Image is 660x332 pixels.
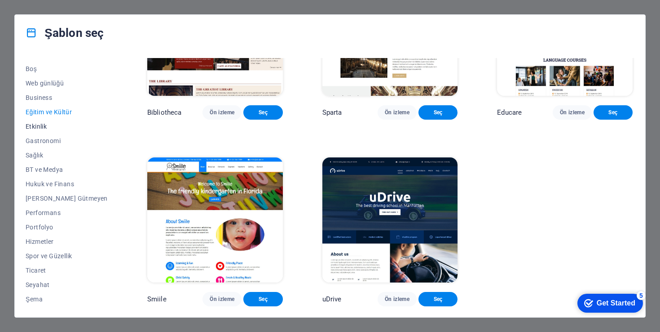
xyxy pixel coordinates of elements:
span: Seç [426,109,450,116]
img: uDrive [322,157,458,283]
span: Şema [26,296,108,303]
button: Hizmetler [26,234,108,249]
button: Seç [418,292,458,306]
span: Ticaret [26,267,108,274]
button: Portfolyo [26,220,108,234]
button: Boş [26,62,108,76]
span: Performans [26,209,108,216]
button: Business [26,90,108,105]
span: Business [26,94,108,101]
p: Bibliotheca [147,108,182,117]
span: BT ve Medya [26,166,108,173]
p: Educare [497,108,522,117]
span: Ön izleme [210,296,234,303]
span: Sağlık [26,152,108,159]
button: Seç [243,105,282,120]
button: [PERSON_NAME] Gütmeyen [26,191,108,206]
p: Sparta [322,108,342,117]
span: Spor ve Güzellik [26,252,108,260]
button: Ön izleme [202,105,242,120]
p: Smiile [147,295,167,304]
img: Smiile [147,157,283,283]
button: Ön izleme [202,292,242,306]
button: Şema [26,292,108,306]
div: Get Started [26,10,65,18]
span: [PERSON_NAME] Gütmeyen [26,195,108,202]
button: Sağlık [26,148,108,162]
button: Gastronomi [26,134,108,148]
span: Seç [251,109,275,116]
button: Ön izleme [378,292,417,306]
span: Seyahat [26,281,108,288]
span: Hizmetler [26,238,108,245]
button: BT ve Medya [26,162,108,177]
p: uDrive [322,295,342,304]
button: Ön izleme [378,105,417,120]
span: Ön izleme [210,109,234,116]
button: Etkinlik [26,119,108,134]
span: Ön izleme [385,109,409,116]
span: Hukuk ve Finans [26,180,108,188]
h4: Şablon seç [26,26,104,40]
span: Web günlüğü [26,80,108,87]
button: Ön izleme [553,105,592,120]
button: Web günlüğü [26,76,108,90]
button: Seç [594,105,633,120]
button: Ticaret [26,263,108,278]
span: Boş [26,65,108,72]
button: Seç [418,105,458,120]
span: Ön izleme [560,109,585,116]
span: Ön izleme [385,296,409,303]
span: Seç [251,296,275,303]
button: Seyahat [26,278,108,292]
span: Eğitim ve Kültür [26,108,108,116]
button: Seç [243,292,282,306]
div: 5 [66,2,75,11]
button: Performans [26,206,108,220]
button: Spor ve Güzellik [26,249,108,263]
div: Get Started 5 items remaining, 0% complete [7,4,73,23]
span: Seç [426,296,450,303]
button: Eğitim ve Kültür [26,105,108,119]
span: Portfolyo [26,224,108,231]
span: Gastronomi [26,137,108,144]
span: Seç [601,109,625,116]
span: Etkinlik [26,123,108,130]
button: Hukuk ve Finans [26,177,108,191]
